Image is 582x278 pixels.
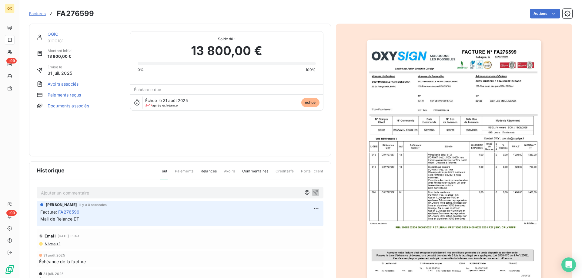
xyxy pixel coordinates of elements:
span: Émise le [48,64,72,70]
span: [DATE] 15:49 [58,234,79,238]
span: Mail de Relance ET [40,216,79,221]
span: 13 800,00 € [191,42,262,60]
div: OX [5,4,15,13]
span: Historique [37,166,65,175]
span: Relances [201,168,217,179]
a: Paiements reçus [48,92,81,98]
span: +99 [6,210,17,216]
span: Avoirs [224,168,235,179]
span: Creditsafe [276,168,294,179]
span: Échéance due [134,87,162,92]
span: 31 juil. 2025 [48,70,72,76]
span: 01OGIC1 [48,38,123,43]
span: 13 800,00 € [48,54,72,60]
a: Avoirs associés [48,81,79,87]
span: Montant initial [48,48,72,54]
span: +99 [6,58,17,64]
span: 0% [138,67,144,73]
span: Échue le 31 août 2025 [145,98,188,103]
h3: FA276599 [57,8,94,19]
span: Factures [29,11,46,16]
span: Paiements [175,168,193,179]
span: après échéance [145,103,178,107]
img: Logo LeanPay [5,265,15,274]
span: Commentaires [242,168,268,179]
button: Actions [530,9,560,18]
span: 31 août 2025 [43,253,65,257]
span: Portail client [301,168,323,179]
span: Facture : [40,209,57,215]
span: Tout [160,168,168,179]
span: 100% [306,67,316,73]
span: Email [45,234,56,238]
span: Solde dû : [138,36,316,42]
span: FA276599 [58,209,79,215]
span: échue [301,98,319,107]
div: Open Intercom Messenger [561,257,576,272]
a: OGIC [48,31,59,37]
span: [PERSON_NAME] [46,202,77,208]
span: Niveau 1 [44,241,60,246]
span: Échéance de la facture [39,258,86,265]
span: il y a 0 secondes [79,203,107,207]
a: Documents associés [48,103,89,109]
span: J+17 [145,103,152,107]
a: Factures [29,11,46,17]
span: 31 juil. 2025 [43,272,64,276]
